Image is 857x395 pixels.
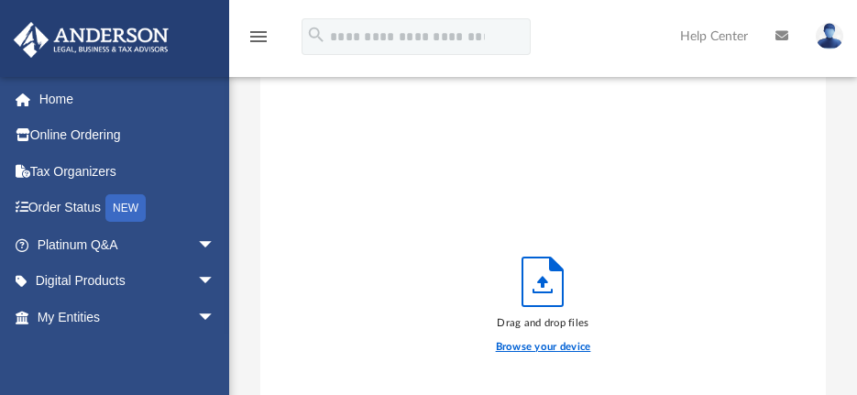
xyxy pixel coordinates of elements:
span: arrow_drop_down [197,263,234,301]
img: User Pic [816,23,843,49]
div: NEW [105,194,146,222]
a: Digital Productsarrow_drop_down [13,263,243,300]
i: menu [247,26,269,48]
label: Browse your device [496,339,591,356]
div: Drag and drop files [496,315,591,332]
a: Tax Organizers [13,153,243,190]
a: Platinum Q&Aarrow_drop_down [13,226,243,263]
a: My Entitiesarrow_drop_down [13,299,243,335]
a: menu [247,35,269,48]
a: Order StatusNEW [13,190,243,227]
span: arrow_drop_down [197,226,234,264]
img: Anderson Advisors Platinum Portal [8,22,174,58]
a: Online Ordering [13,117,243,154]
a: Home [13,81,243,117]
i: search [306,25,326,45]
span: arrow_drop_down [197,299,234,336]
